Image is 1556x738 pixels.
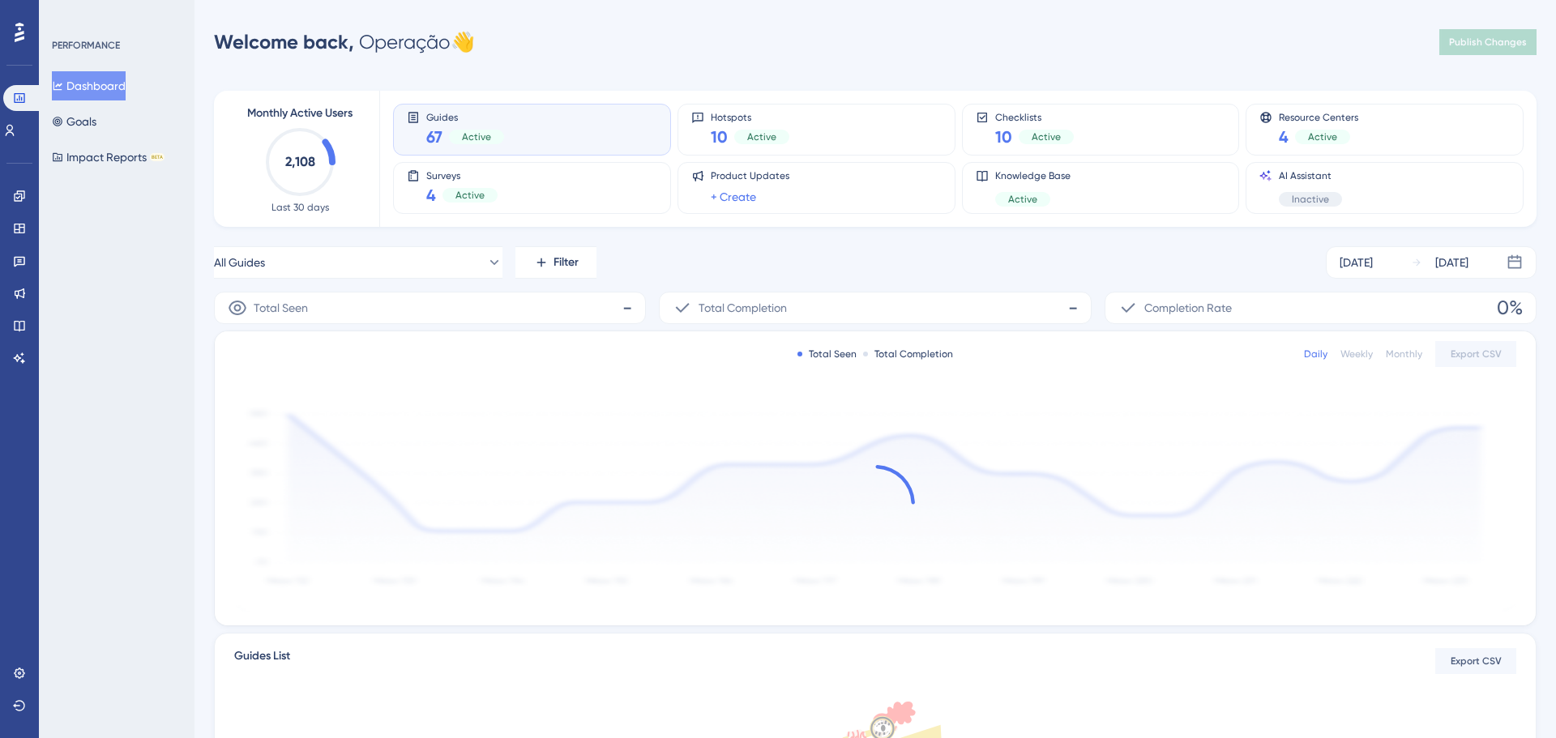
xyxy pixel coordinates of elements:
[426,126,442,148] span: 67
[1032,130,1061,143] span: Active
[1451,348,1502,360] span: Export CSV
[863,348,953,360] div: Total Completion
[1497,295,1523,321] span: 0%
[995,111,1074,122] span: Checklists
[214,253,265,272] span: All Guides
[515,246,596,279] button: Filter
[234,646,290,676] span: Guides List
[711,169,789,182] span: Product Updates
[426,169,498,181] span: Surveys
[1340,348,1373,360] div: Weekly
[1279,169,1342,182] span: AI Assistant
[1279,111,1358,122] span: Resource Centers
[622,295,632,321] span: -
[1144,298,1232,318] span: Completion Rate
[52,71,126,100] button: Dashboard
[1451,655,1502,668] span: Export CSV
[254,298,308,318] span: Total Seen
[214,246,502,279] button: All Guides
[1068,295,1078,321] span: -
[699,298,787,318] span: Total Completion
[1308,130,1337,143] span: Active
[1279,126,1289,148] span: 4
[1435,648,1516,674] button: Export CSV
[271,201,329,214] span: Last 30 days
[1449,36,1527,49] span: Publish Changes
[711,187,756,207] a: + Create
[426,111,504,122] span: Guides
[995,126,1012,148] span: 10
[214,29,475,55] div: Operação 👋
[747,130,776,143] span: Active
[1292,193,1329,206] span: Inactive
[711,111,789,122] span: Hotspots
[285,154,315,169] text: 2,108
[1008,193,1037,206] span: Active
[797,348,857,360] div: Total Seen
[995,169,1071,182] span: Knowledge Base
[455,189,485,202] span: Active
[1439,29,1537,55] button: Publish Changes
[52,107,96,136] button: Goals
[1435,253,1468,272] div: [DATE]
[462,130,491,143] span: Active
[711,126,728,148] span: 10
[1304,348,1327,360] div: Daily
[1340,253,1373,272] div: [DATE]
[426,184,436,207] span: 4
[52,143,165,172] button: Impact ReportsBETA
[247,104,353,123] span: Monthly Active Users
[214,30,354,53] span: Welcome back,
[1386,348,1422,360] div: Monthly
[150,153,165,161] div: BETA
[1435,341,1516,367] button: Export CSV
[52,39,120,52] div: PERFORMANCE
[554,253,579,272] span: Filter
